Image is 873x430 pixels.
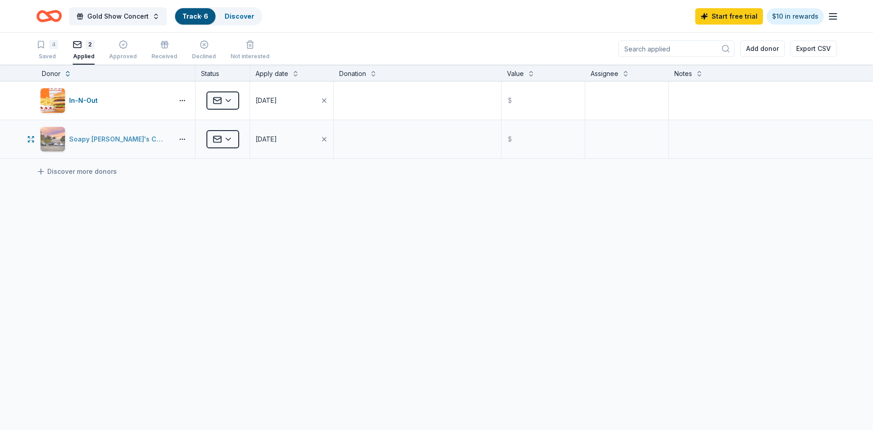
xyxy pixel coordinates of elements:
[42,68,60,79] div: Donor
[256,95,277,106] div: [DATE]
[256,134,277,145] div: [DATE]
[767,8,824,25] a: $10 in rewards
[591,68,618,79] div: Assignee
[69,7,167,25] button: Gold Show Concert
[36,36,58,65] button: 4Saved
[250,81,333,120] button: [DATE]
[174,7,262,25] button: Track· 6Discover
[40,88,170,113] button: Image for In-N-OutIn-N-Out
[151,53,177,60] div: Received
[36,5,62,27] a: Home
[40,88,65,113] img: Image for In-N-Out
[151,36,177,65] button: Received
[182,12,208,20] a: Track· 6
[740,40,785,57] button: Add donor
[618,40,735,57] input: Search applied
[109,36,137,65] button: Approved
[85,40,95,49] div: 2
[339,68,366,79] div: Donation
[192,53,216,60] div: Declined
[109,53,137,60] div: Approved
[73,36,95,65] button: 2Applied
[49,40,58,49] div: 4
[231,36,270,65] button: Not interested
[69,95,101,106] div: In-N-Out
[507,68,524,79] div: Value
[790,40,837,57] button: Export CSV
[250,120,333,158] button: [DATE]
[196,65,250,81] div: Status
[231,53,270,60] div: Not interested
[36,166,117,177] a: Discover more donors
[256,68,288,79] div: Apply date
[40,126,170,152] button: Image for Soapy Joe's Car WashSoapy [PERSON_NAME]'s Car Wash
[73,53,95,60] div: Applied
[225,12,254,20] a: Discover
[69,134,170,145] div: Soapy [PERSON_NAME]'s Car Wash
[695,8,763,25] a: Start free trial
[36,53,58,60] div: Saved
[87,11,149,22] span: Gold Show Concert
[674,68,692,79] div: Notes
[192,36,216,65] button: Declined
[40,127,65,152] img: Image for Soapy Joe's Car Wash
